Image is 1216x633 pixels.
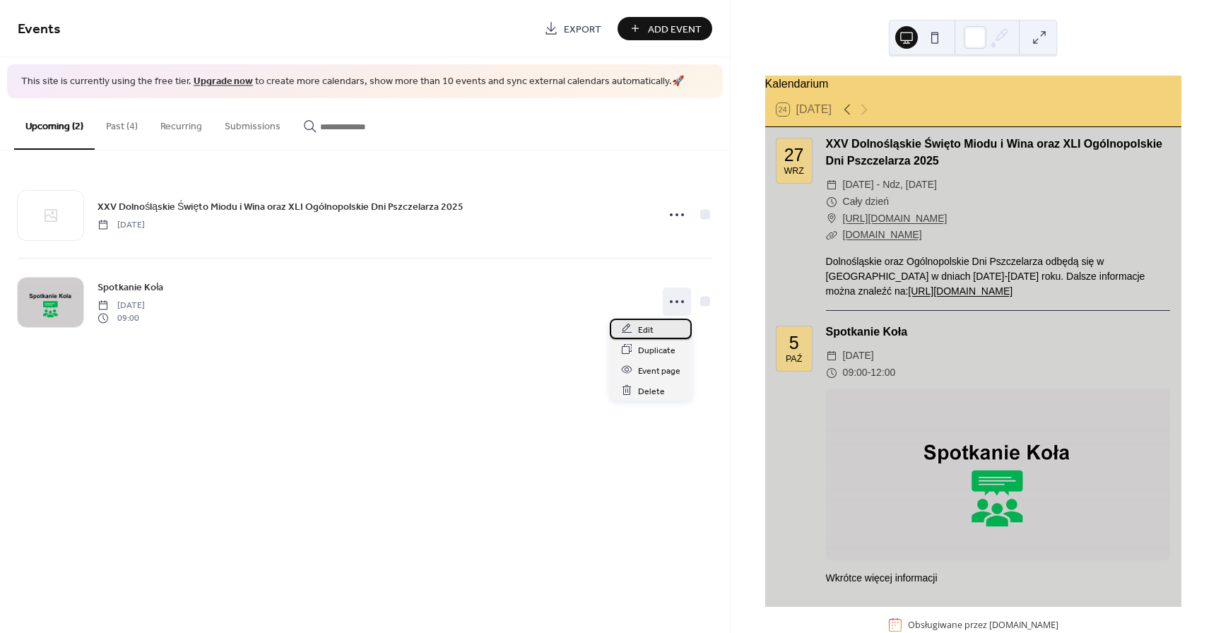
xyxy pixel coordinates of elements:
span: 12:00 [870,365,895,381]
div: ​ [826,348,837,365]
span: - [868,365,871,381]
span: 09:00 [98,312,145,325]
a: [DOMAIN_NAME] [843,229,922,240]
button: Upcoming (2) [14,98,95,150]
span: Spotkanie Koła [98,280,163,295]
div: Spotkanie Koła [826,324,1170,341]
a: XXV Dolnośląskie Święto Miodu i Wina oraz XLI Ogólnopolskie Dni Pszczelarza 2025 [98,199,464,215]
a: Spotkanie Koła [98,279,163,295]
button: Recurring [149,98,213,148]
div: ​ [826,177,837,194]
div: paź [786,355,802,364]
div: ​ [826,211,837,227]
div: ​ [826,227,837,244]
span: Add Event [648,22,702,37]
span: Edit [638,322,654,337]
a: XXV Dolnośląskie Święto Miodu i Wina oraz XLI Ogólnopolskie Dni Pszczelarza 2025 [826,138,1162,167]
button: Past (4) [95,98,149,148]
a: Export [533,17,612,40]
span: [DATE] [98,218,145,231]
div: Wkrótce więcej informacji [826,571,1170,586]
div: ​ [826,365,837,381]
span: [DATE] - ndz, [DATE] [843,177,937,194]
a: [DOMAIN_NAME] [989,619,1058,631]
span: Event page [638,363,680,378]
span: Cały dzień [843,194,889,211]
span: 09:00 [843,365,868,381]
button: Submissions [213,98,292,148]
a: [URL][DOMAIN_NAME] [908,285,1013,297]
div: 27 [784,146,804,164]
div: Obsługiwane przez [908,619,1058,631]
div: wrz [784,167,803,176]
span: Events [18,16,61,43]
span: Delete [638,384,665,398]
span: This site is currently using the free tier. to create more calendars, show more than 10 events an... [21,75,684,89]
div: 5 [789,334,799,352]
a: [URL][DOMAIN_NAME] [843,211,948,227]
a: Upgrade now [194,72,253,91]
div: ​ [826,194,837,211]
div: Dolnośląskie oraz Ogólnopolskie Dni Pszczelarza odbędą się w [GEOGRAPHIC_DATA] w dniach [DATE]-[D... [826,254,1170,299]
div: Kalendarium [765,76,1181,93]
span: Export [564,22,601,37]
span: Duplicate [638,343,675,357]
span: [DATE] [98,299,145,312]
button: Add Event [618,17,712,40]
span: XXV Dolnośląskie Święto Miodu i Wina oraz XLI Ogólnopolskie Dni Pszczelarza 2025 [98,199,464,214]
span: [DATE] [843,348,874,365]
